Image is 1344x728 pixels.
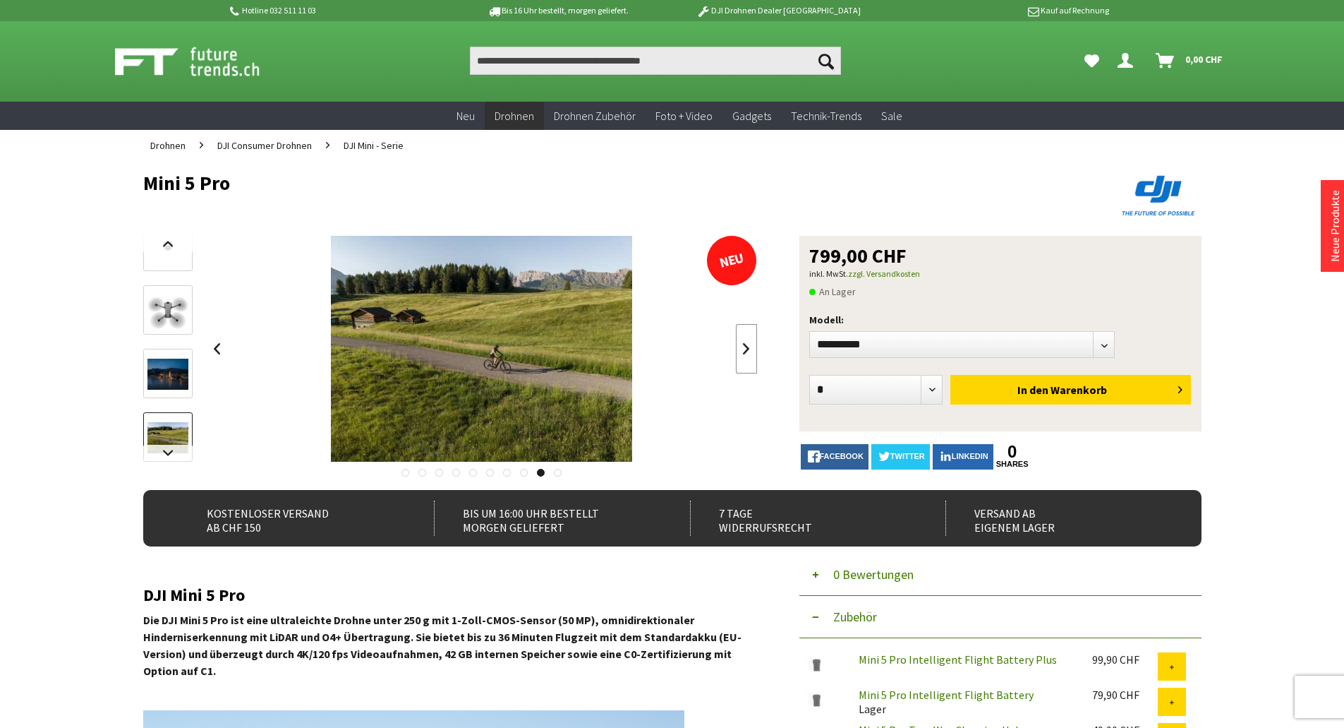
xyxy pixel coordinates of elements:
[1092,652,1158,667] div: 99,90 CHF
[337,130,411,161] a: DJI Mini - Serie
[801,444,868,470] a: facebook
[1185,48,1223,71] span: 0,00 CHF
[143,130,193,161] a: Drohnen
[781,102,871,131] a: Technik-Trends
[848,268,920,279] a: zzgl. Versandkosten
[447,102,485,131] a: Neu
[820,452,864,460] span: facebook
[811,47,841,75] button: Suchen
[150,139,186,152] span: Drohnen
[859,652,1057,667] a: Mini 5 Pro Intelligent Flight Battery Plus
[1092,688,1158,702] div: 79,90 CHF
[881,109,902,123] span: Sale
[871,444,930,470] a: twitter
[690,501,915,536] div: 7 Tage Widerrufsrecht
[945,501,1170,536] div: Versand ab eigenem Lager
[655,109,713,123] span: Foto + Video
[228,2,448,19] p: Hotline 032 511 11 03
[1117,172,1201,219] img: DJI
[646,102,722,131] a: Foto + Video
[996,444,1029,460] a: 0
[554,109,636,123] span: Drohnen Zubehör
[495,109,534,123] span: Drohnen
[952,452,988,460] span: LinkedIn
[799,596,1201,638] button: Zubehör
[485,102,544,131] a: Drohnen
[143,586,757,604] h2: DJI Mini 5 Pro
[809,283,856,300] span: An Lager
[809,246,907,265] span: 799,00 CHF
[456,109,475,123] span: Neu
[799,652,835,676] img: Mini 5 Pro Intelligent Flight Battery Plus
[1017,383,1048,397] span: In den
[668,2,888,19] p: DJI Drohnen Dealer [GEOGRAPHIC_DATA]
[890,452,925,460] span: twitter
[434,501,659,536] div: Bis um 16:00 Uhr bestellt Morgen geliefert
[933,444,993,470] a: LinkedIn
[799,554,1201,596] button: 0 Bewertungen
[143,613,741,678] strong: Die DJI Mini 5 Pro ist eine ultraleichte Drohne unter 250 g mit 1-Zoll-CMOS-Sensor (50 MP), omnid...
[996,460,1029,469] a: shares
[470,47,841,75] input: Produkt, Marke, Kategorie, EAN, Artikelnummer…
[722,102,781,131] a: Gadgets
[847,688,1081,716] div: Lager
[859,688,1034,702] a: Mini 5 Pro Intelligent Flight Battery
[791,109,861,123] span: Technik-Trends
[1150,47,1230,75] a: Warenkorb
[809,311,1192,328] p: Modell:
[344,139,404,152] span: DJI Mini - Serie
[809,265,1192,282] p: inkl. MwSt.
[889,2,1109,19] p: Kauf auf Rechnung
[544,102,646,131] a: Drohnen Zubehör
[178,501,404,536] div: Kostenloser Versand ab CHF 150
[1077,47,1106,75] a: Meine Favoriten
[1051,383,1107,397] span: Warenkorb
[799,688,835,711] img: Mini 5 Pro Intelligent Flight Battery
[1112,47,1144,75] a: Dein Konto
[950,375,1191,405] button: In den Warenkorb
[732,109,771,123] span: Gadgets
[1328,190,1342,262] a: Neue Produkte
[210,130,319,161] a: DJI Consumer Drohnen
[115,44,291,79] img: Shop Futuretrends - zur Startseite wechseln
[448,2,668,19] p: Bis 16 Uhr bestellt, morgen geliefert.
[143,172,990,193] h1: Mini 5 Pro
[871,102,912,131] a: Sale
[217,139,312,152] span: DJI Consumer Drohnen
